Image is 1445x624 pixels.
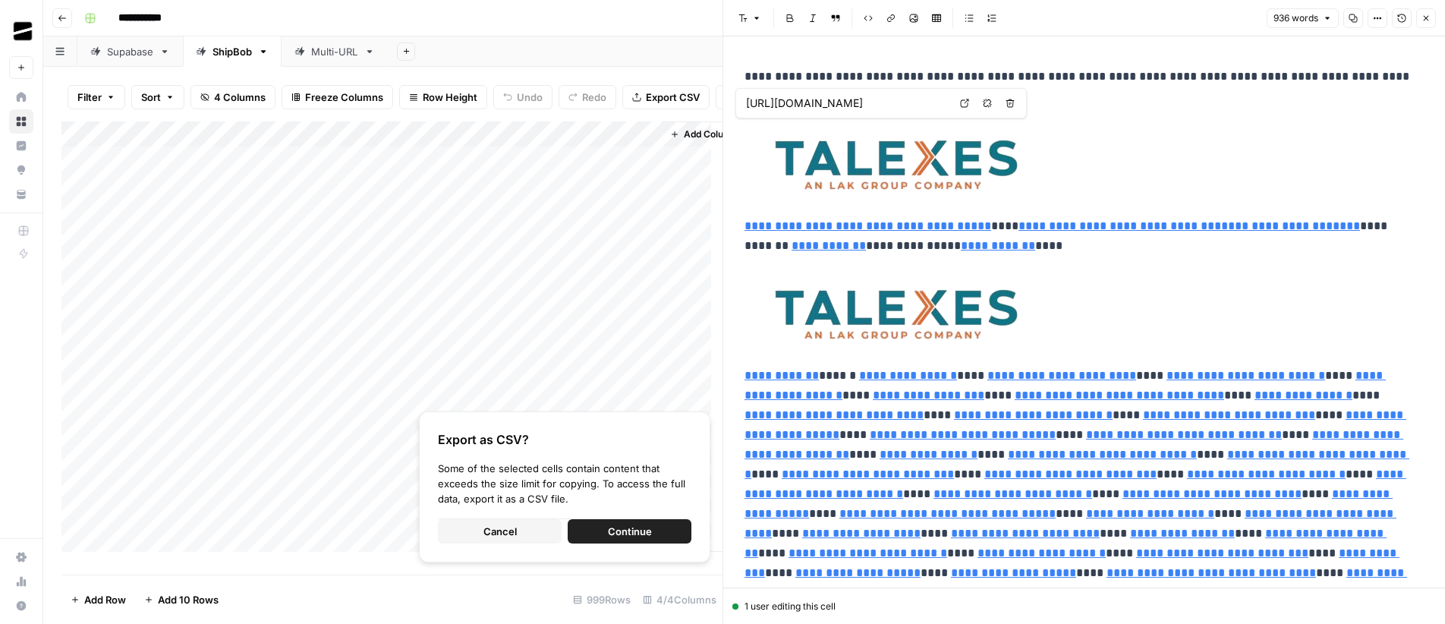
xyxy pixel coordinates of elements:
[183,36,282,67] a: ShipBob
[568,519,691,544] button: Continue
[559,85,616,109] button: Redo
[438,519,562,544] button: Cancel
[84,592,126,607] span: Add Row
[438,461,691,506] div: Some of the selected cells contain content that exceeds the size limit for copying. To access the...
[423,90,477,105] span: Row Height
[190,85,275,109] button: 4 Columns
[517,90,543,105] span: Undo
[1267,8,1339,28] button: 936 words
[9,17,36,45] img: OGM Logo
[622,85,710,109] button: Export CSV
[311,44,358,59] div: Multi-URL
[582,90,606,105] span: Redo
[9,594,33,618] button: Help + Support
[282,85,393,109] button: Freeze Columns
[9,158,33,182] a: Opportunities
[9,545,33,569] a: Settings
[664,124,743,144] button: Add Column
[131,85,184,109] button: Sort
[608,524,652,539] span: Continue
[77,90,102,105] span: Filter
[77,36,183,67] a: Supabase
[493,85,552,109] button: Undo
[684,128,737,141] span: Add Column
[135,588,228,612] button: Add 10 Rows
[141,90,161,105] span: Sort
[107,44,153,59] div: Supabase
[9,134,33,158] a: Insights
[214,90,266,105] span: 4 Columns
[567,588,637,612] div: 999 Rows
[68,85,125,109] button: Filter
[9,569,33,594] a: Usage
[305,90,383,105] span: Freeze Columns
[9,85,33,109] a: Home
[158,592,219,607] span: Add 10 Rows
[9,109,33,134] a: Browse
[9,12,33,50] button: Workspace: OGM
[1273,11,1318,25] span: 936 words
[282,36,388,67] a: Multi-URL
[646,90,700,105] span: Export CSV
[9,182,33,206] a: Your Data
[399,85,487,109] button: Row Height
[438,430,691,449] div: Export as CSV?
[483,524,517,539] span: Cancel
[61,588,135,612] button: Add Row
[212,44,252,59] div: ShipBob
[732,600,1436,613] div: 1 user editing this cell
[637,588,722,612] div: 4/4 Columns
